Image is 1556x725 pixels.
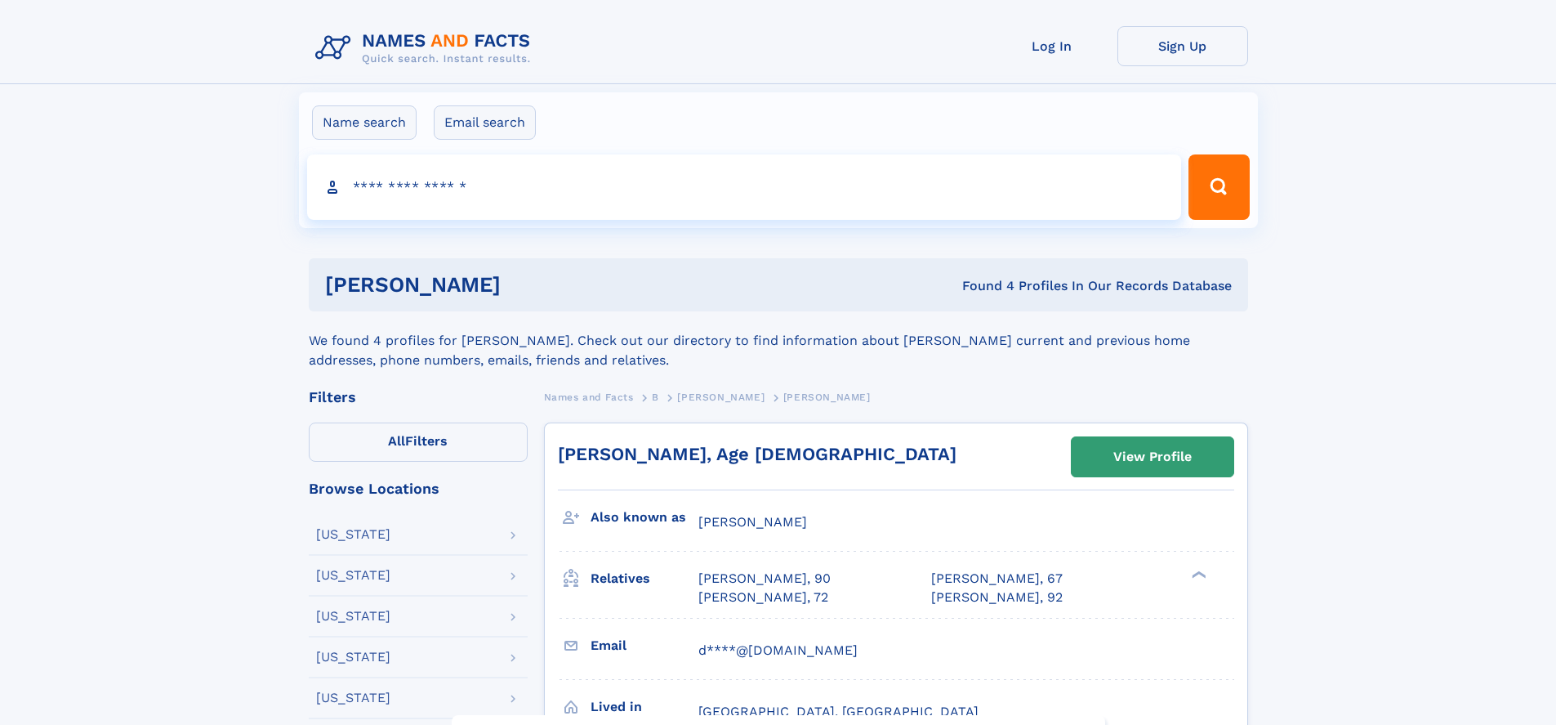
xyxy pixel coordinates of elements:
[316,610,390,623] div: [US_STATE]
[987,26,1117,66] a: Log In
[677,387,765,407] a: [PERSON_NAME]
[309,481,528,496] div: Browse Locations
[698,589,828,606] a: [PERSON_NAME], 72
[652,387,659,407] a: B
[591,693,698,721] h3: Lived in
[731,277,1232,295] div: Found 4 Profiles In Our Records Database
[1117,26,1248,66] a: Sign Up
[1072,437,1233,477] a: View Profile
[316,569,390,582] div: [US_STATE]
[312,105,417,140] label: Name search
[698,704,979,719] span: [GEOGRAPHIC_DATA], [GEOGRAPHIC_DATA]
[307,154,1182,220] input: search input
[591,632,698,660] h3: Email
[652,392,659,403] span: B
[1113,438,1192,476] div: View Profile
[316,528,390,541] div: [US_STATE]
[783,392,871,403] span: [PERSON_NAME]
[591,503,698,531] h3: Also known as
[316,691,390,705] div: [US_STATE]
[325,275,732,295] h1: [PERSON_NAME]
[316,651,390,664] div: [US_STATE]
[309,390,528,405] div: Filters
[309,26,544,70] img: Logo Names and Facts
[931,589,1063,606] a: [PERSON_NAME], 92
[558,444,956,464] a: [PERSON_NAME], Age [DEMOGRAPHIC_DATA]
[698,514,807,530] span: [PERSON_NAME]
[591,565,698,593] h3: Relatives
[309,311,1248,370] div: We found 4 profiles for [PERSON_NAME]. Check out our directory to find information about [PERSON_...
[677,392,765,403] span: [PERSON_NAME]
[1188,570,1207,580] div: ❯
[544,387,634,407] a: Names and Facts
[309,423,528,462] label: Filters
[1188,154,1249,220] button: Search Button
[698,570,831,588] a: [PERSON_NAME], 90
[434,105,536,140] label: Email search
[388,433,405,449] span: All
[931,570,1063,588] a: [PERSON_NAME], 67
